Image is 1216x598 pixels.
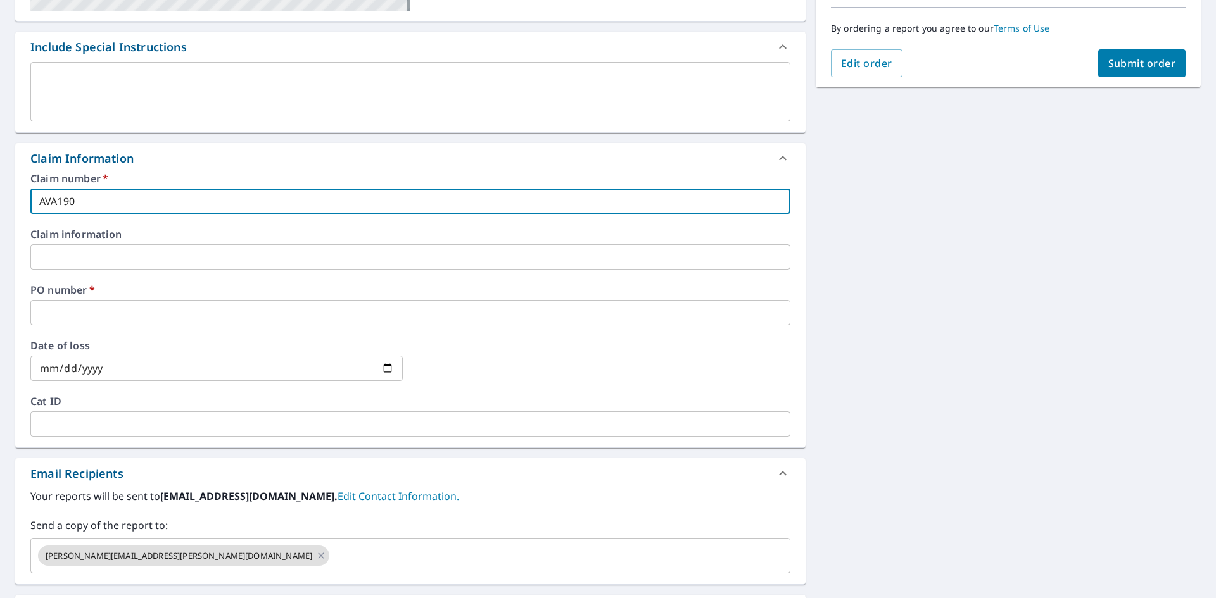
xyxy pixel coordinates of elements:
[30,150,134,167] div: Claim Information
[30,229,790,239] label: Claim information
[160,489,338,503] b: [EMAIL_ADDRESS][DOMAIN_NAME].
[841,56,892,70] span: Edit order
[1098,49,1186,77] button: Submit order
[15,143,806,173] div: Claim Information
[831,49,902,77] button: Edit order
[30,518,790,533] label: Send a copy of the report to:
[30,489,790,504] label: Your reports will be sent to
[38,550,320,562] span: [PERSON_NAME][EMAIL_ADDRESS][PERSON_NAME][DOMAIN_NAME]
[15,32,806,62] div: Include Special Instructions
[1108,56,1176,70] span: Submit order
[30,396,790,406] label: Cat ID
[38,545,329,566] div: [PERSON_NAME][EMAIL_ADDRESS][PERSON_NAME][DOMAIN_NAME]
[30,39,187,56] div: Include Special Instructions
[994,22,1050,34] a: Terms of Use
[30,173,790,184] label: Claim number
[30,285,790,295] label: PO number
[15,458,806,489] div: Email Recipients
[30,340,403,351] label: Date of loss
[831,23,1186,34] p: By ordering a report you agree to our
[30,465,123,482] div: Email Recipients
[338,489,459,503] a: EditContactInfo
